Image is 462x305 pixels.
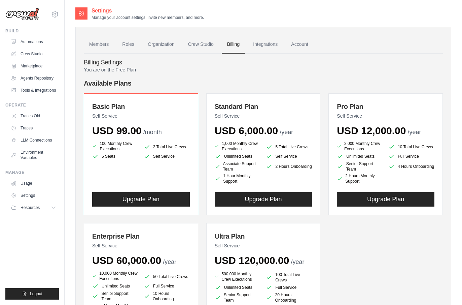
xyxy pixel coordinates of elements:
[5,288,59,300] button: Logout
[92,15,204,20] p: Manage your account settings, invite new members, and more.
[92,242,190,249] p: Self Service
[337,153,383,160] li: Unlimited Seats
[337,125,406,136] span: USD 12,000.00
[215,242,312,249] p: Self Service
[215,192,312,207] button: Upgrade Plan
[215,141,261,152] li: 1,000 Monthly Crew Executions
[30,291,42,297] span: Logout
[8,135,59,146] a: LLM Connections
[266,153,312,160] li: Self Service
[143,129,162,135] span: /month
[5,8,39,21] img: Logo
[8,147,59,163] a: Environment Variables
[144,153,190,160] li: Self Service
[428,273,462,305] iframe: Chat Widget
[8,61,59,71] a: Marketplace
[215,173,261,184] li: 1 Hour Monthly Support
[291,258,305,265] span: /year
[117,35,140,54] a: Roles
[428,273,462,305] div: 채팅 위젯
[8,123,59,133] a: Traces
[84,79,443,88] h4: Available Plans
[215,153,261,160] li: Unlimited Seats
[8,202,59,213] button: Resources
[266,292,312,303] li: 20 Hours Onboarding
[92,113,190,119] p: Self Service
[92,232,190,241] h3: Enterprise Plan
[215,125,278,136] span: USD 6,000.00
[92,291,138,302] li: Senior Support Team
[388,161,434,172] li: 4 Hours Onboarding
[388,142,434,152] li: 10 Total Live Crews
[142,35,180,54] a: Organization
[266,284,312,291] li: Full Service
[248,35,283,54] a: Integrations
[8,178,59,189] a: Usage
[407,129,421,135] span: /year
[144,283,190,289] li: Full Service
[266,272,312,283] li: 100 Total Live Crews
[280,129,293,135] span: /year
[5,170,59,175] div: Manage
[337,161,383,172] li: Senior Support Team
[215,113,312,119] p: Self Service
[8,73,59,84] a: Agents Repository
[215,232,312,241] h3: Ultra Plan
[286,35,314,54] a: Account
[215,271,261,283] li: 500,000 Monthly Crew Executions
[92,125,142,136] span: USD 99.00
[215,292,261,303] li: Senior Support Team
[84,59,443,66] h4: Billing Settings
[337,192,434,207] button: Upgrade Plan
[8,49,59,59] a: Crew Studio
[21,205,40,210] span: Resources
[92,141,138,152] li: 100 Monthly Crew Executions
[337,102,434,111] h3: Pro Plan
[92,102,190,111] h3: Basic Plan
[266,161,312,172] li: 2 Hours Onboarding
[337,173,383,184] li: 2 Hours Monthly Support
[8,36,59,47] a: Automations
[8,85,59,96] a: Tools & Integrations
[215,255,289,266] span: USD 120,000.00
[84,35,114,54] a: Members
[92,192,190,207] button: Upgrade Plan
[8,190,59,201] a: Settings
[337,113,434,119] p: Self Service
[92,271,138,281] li: 10,000 Monthly Crew Executions
[183,35,219,54] a: Crew Studio
[163,258,176,265] span: /year
[92,7,204,15] h2: Settings
[215,284,261,291] li: Unlimited Seats
[388,153,434,160] li: Full Service
[337,141,383,152] li: 2,000 Monthly Crew Executions
[215,161,261,172] li: Associate Support Team
[215,102,312,111] h3: Standard Plan
[5,28,59,34] div: Build
[144,272,190,281] li: 50 Total Live Crews
[144,142,190,152] li: 2 Total Live Crews
[222,35,245,54] a: Billing
[8,111,59,121] a: Traces Old
[92,255,161,266] span: USD 60,000.00
[84,66,443,73] p: You are on the Free Plan
[5,102,59,108] div: Operate
[92,283,138,289] li: Unlimited Seats
[144,291,190,302] li: 10 Hours Onboarding
[92,153,138,160] li: 5 Seats
[266,142,312,152] li: 5 Total Live Crews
